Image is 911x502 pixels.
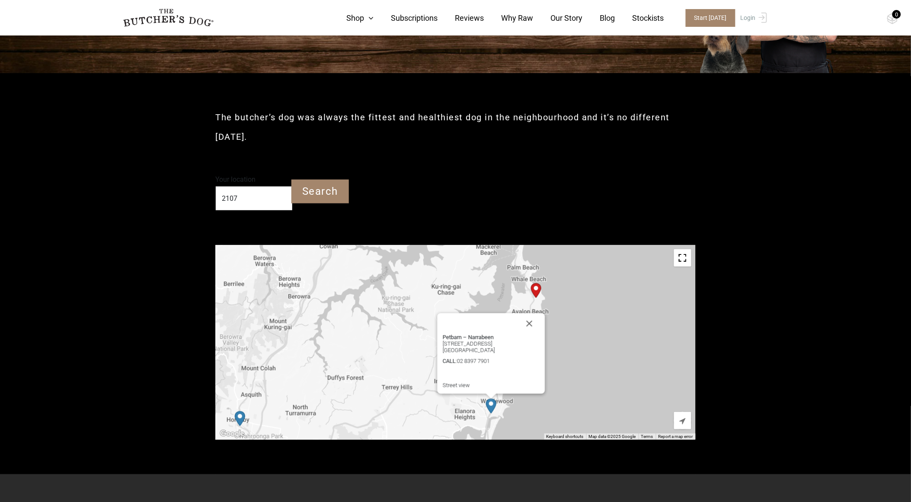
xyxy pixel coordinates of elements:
button: Keyboard shortcuts [547,434,584,440]
div: Petbarn – Narrabeen [486,399,496,414]
div: 0 [892,10,901,19]
a: Start [DATE] [677,9,738,27]
input: Search [291,180,349,203]
a: Subscriptions [374,12,438,24]
div: Start location [531,283,541,298]
a: Our Story [534,12,583,24]
h2: The butcher’s dog was always the fittest and healthiest dog in the neighbourhood and it’s no diff... [216,108,696,147]
a: Street view [442,382,470,389]
a: Stockists [615,12,664,24]
a: Login [738,9,767,27]
a: Terms [641,434,653,439]
a: Why Raw [484,12,534,24]
span:  [680,417,686,425]
a: Reviews [438,12,484,24]
div: PetO Hornsby [235,411,245,426]
img: TBD_Cart-Empty.png [887,13,898,24]
button: Close [519,313,540,334]
a: 02 8397 7901 [457,358,489,364]
img: Google [218,428,246,440]
a: Shop [329,12,374,24]
span: [STREET_ADDRESS] [442,341,540,347]
strong: CALL [442,358,455,364]
a: Open this area in Google Maps (opens a new window) [218,428,246,440]
span: Start [DATE] [686,9,735,27]
a: Blog [583,12,615,24]
strong: Petbarn – Narrabeen [442,334,493,341]
span: : [442,358,540,364]
span: Map data ©2025 Google [589,434,636,439]
a: Get Directions [442,370,509,382]
span: [GEOGRAPHIC_DATA] [442,347,540,354]
button: Toggle fullscreen view [674,249,691,267]
a: Report a map error [658,434,693,439]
